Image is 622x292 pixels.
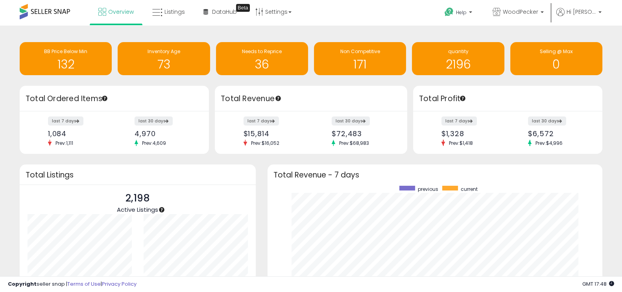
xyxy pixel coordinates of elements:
[461,186,478,192] span: current
[448,48,468,55] span: quantity
[444,7,454,17] i: Get Help
[318,58,402,71] h1: 171
[44,48,87,55] span: BB Price Below Min
[567,8,596,16] span: Hi [PERSON_NAME]
[416,58,500,71] h1: 2196
[456,9,467,16] span: Help
[514,58,598,71] h1: 0
[52,140,77,146] span: Prev: 1,111
[244,129,305,138] div: $15,814
[441,129,502,138] div: $1,328
[510,42,602,75] a: Selling @ Max 0
[24,58,108,71] h1: 132
[164,8,185,16] span: Listings
[528,116,566,126] label: last 30 days
[48,116,83,126] label: last 7 days
[340,48,380,55] span: Non Competitive
[582,280,614,288] span: 2025-09-12 17:48 GMT
[101,95,108,102] div: Tooltip anchor
[102,280,137,288] a: Privacy Policy
[459,95,466,102] div: Tooltip anchor
[418,186,438,192] span: previous
[441,116,477,126] label: last 7 days
[556,8,602,26] a: Hi [PERSON_NAME]
[332,129,393,138] div: $72,483
[220,58,304,71] h1: 36
[212,8,237,16] span: DataHub
[158,206,165,213] div: Tooltip anchor
[122,58,206,71] h1: 73
[20,42,112,75] a: BB Price Below Min 132
[216,42,308,75] a: Needs to Reprice 36
[273,172,596,178] h3: Total Revenue - 7 days
[335,140,373,146] span: Prev: $68,983
[118,42,210,75] a: Inventory Age 73
[314,42,406,75] a: Non Competitive 171
[67,280,101,288] a: Terms of Use
[26,93,203,104] h3: Total Ordered Items
[135,116,173,126] label: last 30 days
[445,140,477,146] span: Prev: $1,418
[221,93,401,104] h3: Total Revenue
[148,48,180,55] span: Inventory Age
[275,95,282,102] div: Tooltip anchor
[242,48,282,55] span: Needs to Reprice
[419,93,596,104] h3: Total Profit
[135,129,195,138] div: 4,970
[117,205,158,214] span: Active Listings
[8,281,137,288] div: seller snap | |
[48,129,109,138] div: 1,084
[412,42,504,75] a: quantity 2196
[540,48,573,55] span: Selling @ Max
[332,116,370,126] label: last 30 days
[236,4,250,12] div: Tooltip anchor
[528,129,589,138] div: $6,572
[108,8,134,16] span: Overview
[117,191,158,206] p: 2,198
[503,8,538,16] span: WoodPecker
[8,280,37,288] strong: Copyright
[138,140,170,146] span: Prev: 4,609
[532,140,567,146] span: Prev: $4,996
[244,116,279,126] label: last 7 days
[26,172,250,178] h3: Total Listings
[438,1,480,26] a: Help
[247,140,283,146] span: Prev: $16,052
